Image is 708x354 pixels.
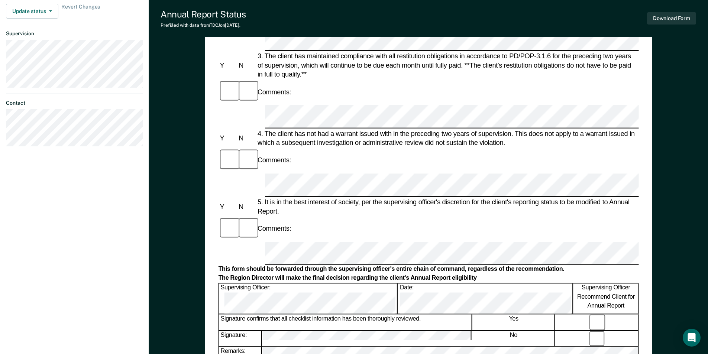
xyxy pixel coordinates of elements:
div: Date: [398,284,573,314]
div: Comments: [256,156,292,165]
div: N [237,202,256,211]
span: Revert Changes [61,4,100,19]
div: Supervising Officer Recommend Client for Annual Report [574,284,639,314]
div: Signature: [219,331,262,346]
div: No [472,331,555,346]
div: Y [218,134,237,143]
div: Y [218,202,237,211]
button: Download Form [647,12,696,25]
div: 4. The client has not had a warrant issued with in the preceding two years of supervision. This d... [256,129,639,147]
div: Y [218,61,237,69]
div: This form should be forwarded through the supervising officer's entire chain of command, regardle... [218,266,639,273]
div: Comments: [256,88,292,97]
div: 5. It is in the best interest of society, per the supervising officer's discretion for the client... [256,197,639,215]
div: Prefilled with data from TDCJ on [DATE] . [161,23,246,28]
dt: Contact [6,100,143,106]
div: N [237,134,256,143]
div: Comments: [256,224,292,233]
div: Open Intercom Messenger [683,329,701,347]
div: The Region Director will make the final decision regarding the client's Annual Report eligibility [218,274,639,282]
div: Yes [473,315,555,330]
div: Signature confirms that all checklist information has been thoroughly reviewed. [219,315,472,330]
div: N [237,61,256,69]
div: Supervising Officer: [219,284,397,314]
dt: Supervision [6,30,143,37]
button: Update status [6,4,58,19]
div: 3. The client has maintained compliance with all restitution obligations in accordance to PD/POP-... [256,52,639,79]
div: Annual Report Status [161,9,246,20]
